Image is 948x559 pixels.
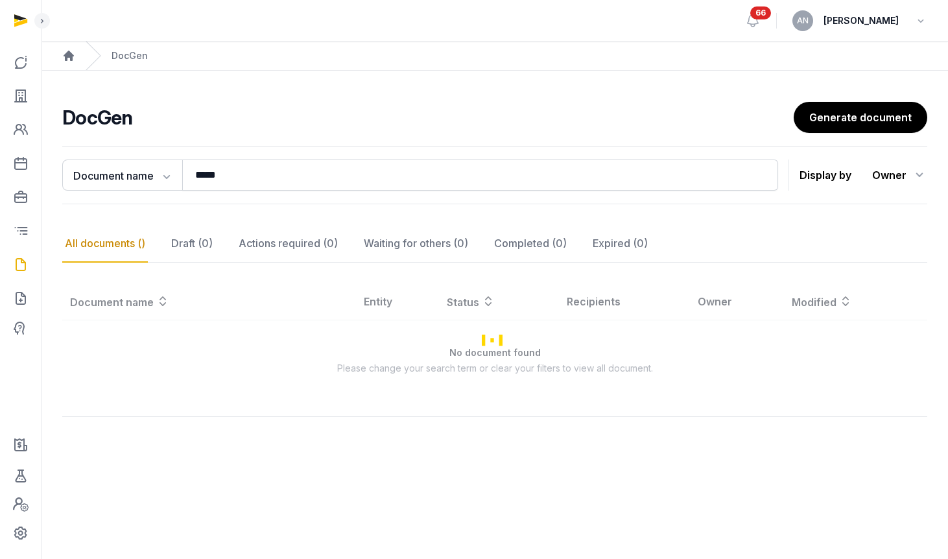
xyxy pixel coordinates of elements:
[236,225,340,263] div: Actions required (0)
[800,165,851,185] p: Display by
[492,225,569,263] div: Completed (0)
[361,225,471,263] div: Waiting for others (0)
[62,160,182,191] button: Document name
[62,225,148,263] div: All documents ()
[824,13,899,29] span: [PERSON_NAME]
[794,102,927,133] a: Generate document
[792,10,813,31] button: AN
[41,42,948,71] nav: Breadcrumb
[590,225,650,263] div: Expired (0)
[62,106,794,129] h2: DocGen
[112,49,148,62] div: DocGen
[872,165,927,185] div: Owner
[62,283,927,396] div: Loading
[797,17,809,25] span: AN
[750,6,771,19] span: 66
[169,225,215,263] div: Draft (0)
[62,225,927,263] nav: Tabs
